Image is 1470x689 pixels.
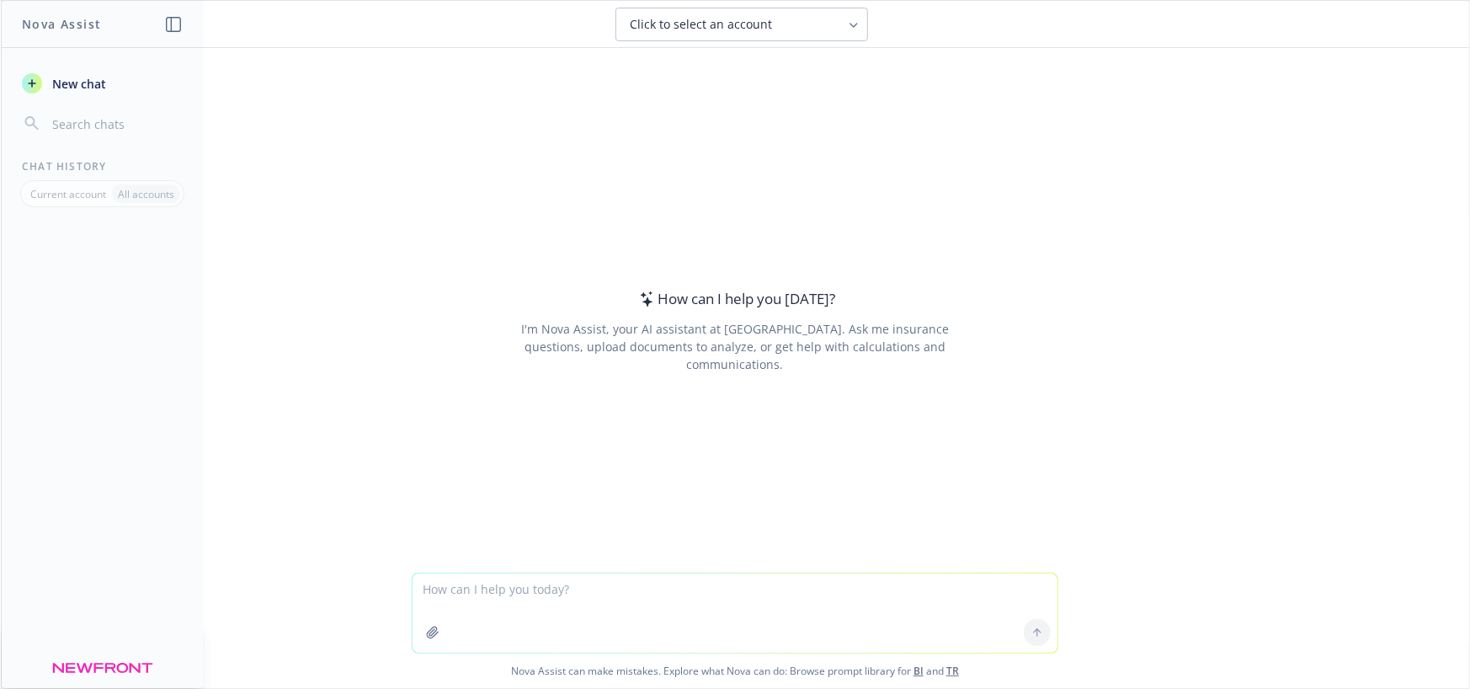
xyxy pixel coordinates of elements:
[946,664,959,678] a: TR
[8,654,1462,688] span: Nova Assist can make mistakes. Explore what Nova can do: Browse prompt library for and
[30,187,106,201] p: Current account
[15,68,189,99] button: New chat
[49,112,183,136] input: Search chats
[615,8,868,41] button: Click to select an account
[498,320,972,373] div: I'm Nova Assist, your AI assistant at [GEOGRAPHIC_DATA]. Ask me insurance questions, upload docum...
[118,187,174,201] p: All accounts
[22,15,101,33] h1: Nova Assist
[913,664,924,678] a: BI
[49,75,106,93] span: New chat
[2,159,203,174] div: Chat History
[635,288,836,310] div: How can I help you [DATE]?
[630,16,772,33] span: Click to select an account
